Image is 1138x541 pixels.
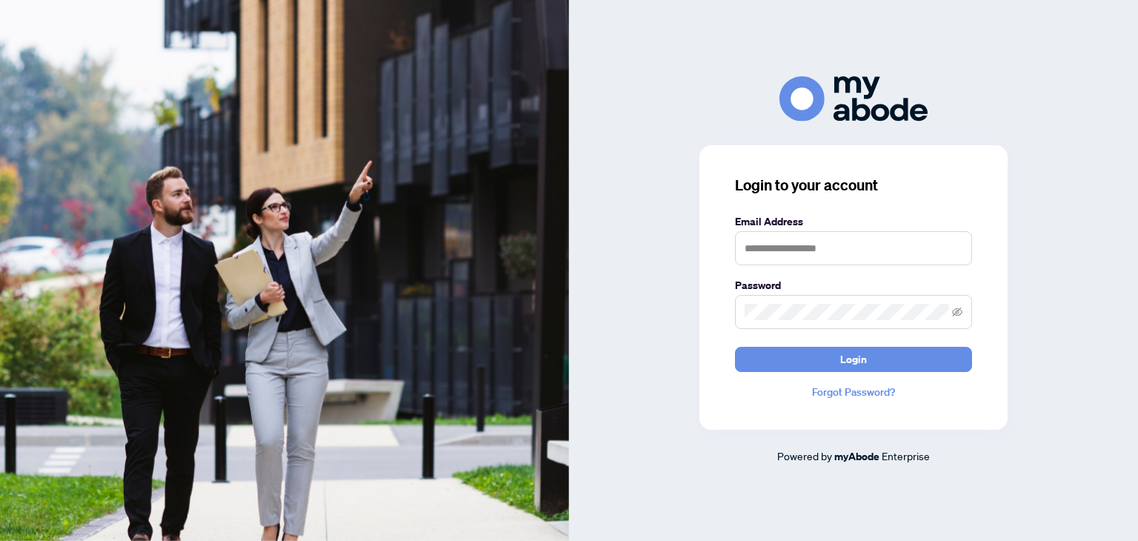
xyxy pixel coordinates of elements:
span: Powered by [777,449,832,462]
a: myAbode [834,448,879,465]
img: ma-logo [779,76,928,122]
span: Login [840,348,867,371]
button: Login [735,347,972,372]
span: eye-invisible [952,307,962,317]
h3: Login to your account [735,175,972,196]
label: Email Address [735,213,972,230]
a: Forgot Password? [735,384,972,400]
span: Enterprise [882,449,930,462]
label: Password [735,277,972,293]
